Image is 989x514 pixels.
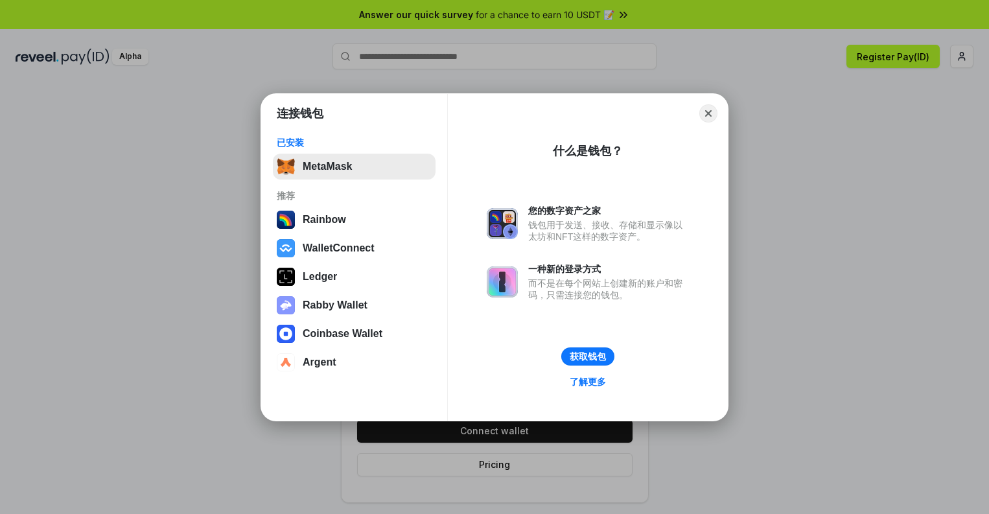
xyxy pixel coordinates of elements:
div: 什么是钱包？ [553,143,623,159]
div: 了解更多 [570,376,606,388]
div: Rainbow [303,214,346,226]
img: svg+xml,%3Csvg%20xmlns%3D%22http%3A%2F%2Fwww.w3.org%2F2000%2Fsvg%22%20fill%3D%22none%22%20viewBox... [277,296,295,314]
div: 而不是在每个网站上创建新的账户和密码，只需连接您的钱包。 [528,277,689,301]
button: Close [699,104,717,123]
button: Argent [273,349,436,375]
div: Ledger [303,271,337,283]
button: Rainbow [273,207,436,233]
h1: 连接钱包 [277,106,323,121]
div: 推荐 [277,190,432,202]
button: Rabby Wallet [273,292,436,318]
div: 已安装 [277,137,432,148]
a: 了解更多 [562,373,614,390]
button: 获取钱包 [561,347,614,366]
button: Ledger [273,264,436,290]
div: Argent [303,356,336,368]
div: 您的数字资产之家 [528,205,689,216]
div: Rabby Wallet [303,299,367,311]
img: svg+xml,%3Csvg%20fill%3D%22none%22%20height%3D%2233%22%20viewBox%3D%220%200%2035%2033%22%20width%... [277,158,295,176]
img: svg+xml,%3Csvg%20width%3D%2228%22%20height%3D%2228%22%20viewBox%3D%220%200%2028%2028%22%20fill%3D... [277,239,295,257]
button: MetaMask [273,154,436,180]
button: Coinbase Wallet [273,321,436,347]
div: WalletConnect [303,242,375,254]
img: svg+xml,%3Csvg%20width%3D%2228%22%20height%3D%2228%22%20viewBox%3D%220%200%2028%2028%22%20fill%3D... [277,325,295,343]
div: MetaMask [303,161,352,172]
img: svg+xml,%3Csvg%20width%3D%2228%22%20height%3D%2228%22%20viewBox%3D%220%200%2028%2028%22%20fill%3D... [277,353,295,371]
img: svg+xml,%3Csvg%20xmlns%3D%22http%3A%2F%2Fwww.w3.org%2F2000%2Fsvg%22%20width%3D%2228%22%20height%3... [277,268,295,286]
img: svg+xml,%3Csvg%20xmlns%3D%22http%3A%2F%2Fwww.w3.org%2F2000%2Fsvg%22%20fill%3D%22none%22%20viewBox... [487,208,518,239]
img: svg+xml,%3Csvg%20width%3D%22120%22%20height%3D%22120%22%20viewBox%3D%220%200%20120%20120%22%20fil... [277,211,295,229]
div: 钱包用于发送、接收、存储和显示像以太坊和NFT这样的数字资产。 [528,219,689,242]
div: 获取钱包 [570,351,606,362]
div: Coinbase Wallet [303,328,382,340]
img: svg+xml,%3Csvg%20xmlns%3D%22http%3A%2F%2Fwww.w3.org%2F2000%2Fsvg%22%20fill%3D%22none%22%20viewBox... [487,266,518,298]
button: WalletConnect [273,235,436,261]
div: 一种新的登录方式 [528,263,689,275]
